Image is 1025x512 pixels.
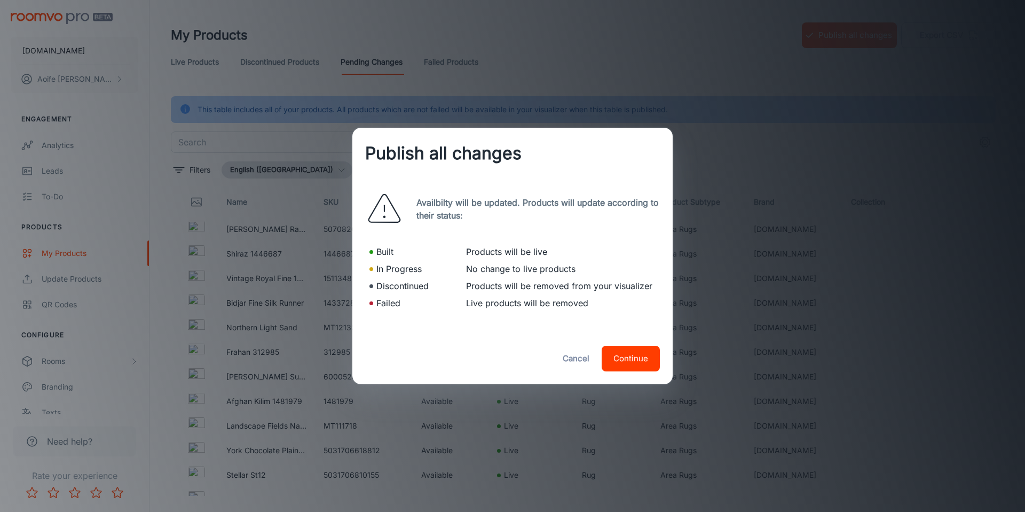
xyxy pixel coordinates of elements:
[352,128,673,179] h2: Publish all changes
[466,297,656,309] p: Live products will be removed
[416,196,660,222] p: Availbilty will be updated. Products will update according to their status:
[376,297,400,309] p: Failed
[376,262,422,275] p: In Progress
[376,245,393,258] p: Built
[557,346,595,371] button: Cancel
[602,346,660,371] button: Continue
[466,262,656,275] p: No change to live products
[466,245,656,258] p: Products will be live
[376,280,429,292] p: Discontinued
[466,280,656,292] p: Products will be removed from your visualizer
